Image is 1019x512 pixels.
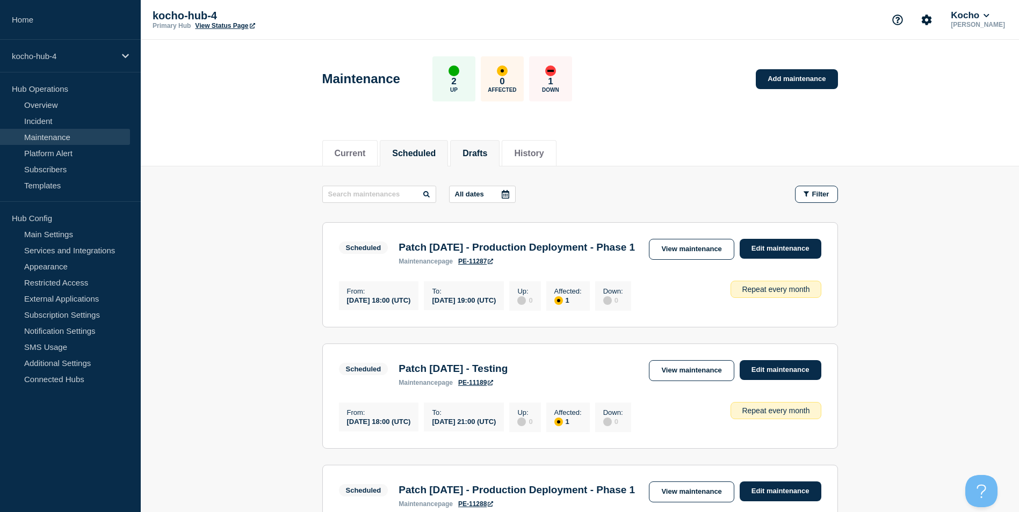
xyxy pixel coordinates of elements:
div: disabled [517,296,526,305]
div: 1 [554,416,582,426]
div: [DATE] 21:00 (UTC) [432,416,496,426]
p: kocho-hub-4 [153,10,367,22]
div: up [449,65,459,76]
p: kocho-hub-4 [12,52,115,61]
a: View maintenance [649,360,734,381]
div: disabled [603,296,612,305]
div: affected [554,296,563,305]
p: All dates [455,190,484,198]
a: PE-11189 [458,379,493,386]
p: Down [542,87,559,93]
p: Down : [603,408,623,416]
div: 0 [603,295,623,305]
button: Kocho [949,10,991,21]
p: 2 [451,76,456,87]
button: All dates [449,186,516,203]
p: 0 [500,76,504,87]
p: Affected [488,87,516,93]
p: To : [432,408,496,416]
p: From : [347,287,411,295]
div: Scheduled [346,486,381,494]
button: Current [335,149,366,158]
a: Edit maintenance [740,239,821,259]
button: Drafts [462,149,487,158]
span: maintenance [399,258,438,265]
p: To : [432,287,496,295]
div: 0 [517,416,532,426]
p: Affected : [554,408,582,416]
div: disabled [603,418,612,426]
div: [DATE] 19:00 (UTC) [432,295,496,304]
a: PE-11287 [458,258,493,265]
div: [DATE] 18:00 (UTC) [347,416,411,426]
p: page [399,379,453,386]
button: History [514,149,544,158]
a: View maintenance [649,239,734,260]
iframe: Help Scout Beacon - Open [965,475,998,507]
div: affected [554,418,563,426]
div: Scheduled [346,365,381,373]
span: maintenance [399,500,438,508]
p: page [399,500,453,508]
a: PE-11288 [458,500,493,508]
div: 0 [517,295,532,305]
div: Scheduled [346,244,381,252]
a: Edit maintenance [740,481,821,501]
h3: Patch [DATE] - Testing [399,363,508,375]
div: disabled [517,418,526,426]
div: down [545,65,556,76]
button: Support [886,9,909,31]
div: Repeat every month [731,281,821,298]
span: maintenance [399,379,438,386]
div: 0 [603,416,623,426]
div: 1 [554,295,582,305]
h3: Patch [DATE] - Production Deployment - Phase 1 [399,242,635,253]
button: Scheduled [392,149,436,158]
a: View Status Page [195,22,255,30]
p: Primary Hub [153,22,191,30]
button: Filter [795,186,838,203]
div: Repeat every month [731,402,821,419]
a: Add maintenance [756,69,837,89]
p: Down : [603,287,623,295]
span: Filter [812,190,829,198]
div: affected [497,65,508,76]
button: Account settings [915,9,938,31]
p: Up : [517,287,532,295]
p: Up : [517,408,532,416]
p: Up [450,87,458,93]
a: View maintenance [649,481,734,502]
p: Affected : [554,287,582,295]
p: 1 [548,76,553,87]
div: [DATE] 18:00 (UTC) [347,295,411,304]
a: Edit maintenance [740,360,821,380]
p: page [399,258,453,265]
input: Search maintenances [322,186,436,203]
h1: Maintenance [322,71,400,86]
h3: Patch [DATE] - Production Deployment - Phase 1 [399,484,635,496]
p: [PERSON_NAME] [949,21,1007,28]
p: From : [347,408,411,416]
